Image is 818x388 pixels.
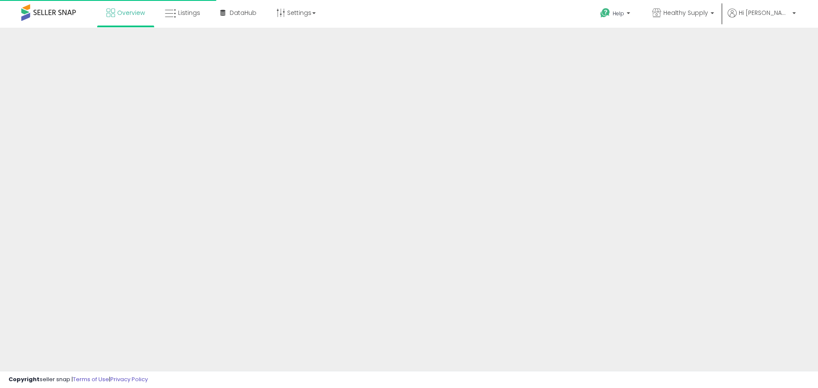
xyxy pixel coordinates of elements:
[110,375,148,383] a: Privacy Policy
[178,9,200,17] span: Listings
[230,9,256,17] span: DataHub
[9,376,148,384] div: seller snap | |
[663,9,708,17] span: Healthy Supply
[728,9,796,28] a: Hi [PERSON_NAME]
[73,375,109,383] a: Terms of Use
[593,1,639,28] a: Help
[9,375,40,383] strong: Copyright
[613,10,624,17] span: Help
[739,9,790,17] span: Hi [PERSON_NAME]
[600,8,611,18] i: Get Help
[117,9,145,17] span: Overview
